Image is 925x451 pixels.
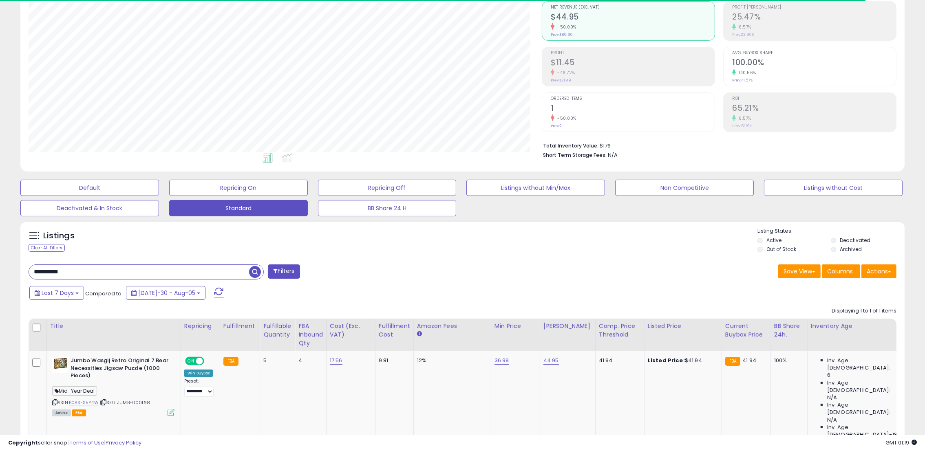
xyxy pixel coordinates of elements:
h5: Listings [43,230,75,242]
span: Net Revenue (Exc. VAT) [551,5,715,10]
div: Min Price [495,322,536,330]
h2: 1 [551,103,715,114]
span: Inv. Age [DEMOGRAPHIC_DATA]: [827,379,902,394]
small: Prev: 2 [551,123,562,128]
span: Last 7 Days [42,289,74,297]
small: Prev: $89.90 [551,32,573,37]
b: Short Term Storage Fees: [543,152,607,158]
div: 41.94 [599,357,638,364]
small: 6.57% [736,24,751,30]
span: FBA [72,409,86,416]
a: Terms of Use [70,439,104,447]
a: B0BSFS5Y4W [69,399,99,406]
img: 51BqzImv9yL._SL40_.jpg [52,357,68,373]
div: 100% [774,357,801,364]
div: Fulfillment Cost [379,322,410,339]
span: Ordered Items [551,97,715,101]
small: Amazon Fees. [417,330,422,338]
div: seller snap | | [8,439,141,447]
button: Repricing On [169,180,308,196]
div: Clear All Filters [29,244,65,252]
li: $176 [543,140,890,150]
div: 12% [417,357,485,364]
small: Prev: $21.49 [551,78,571,83]
span: All listings currently available for purchase on Amazon [52,409,71,416]
small: 6.57% [736,115,751,121]
span: ON [186,358,196,365]
label: Active [766,237,782,244]
span: ROI [732,97,896,101]
div: Title [50,322,177,330]
h2: 100.00% [732,58,896,69]
small: 140.56% [736,70,756,76]
span: [DATE]-30 - Aug-05 [138,289,195,297]
span: Avg. Buybox Share [732,51,896,55]
div: 5 [263,357,289,364]
small: FBA [725,357,740,366]
b: Total Inventory Value: [543,142,598,149]
span: N/A [827,416,837,424]
button: Listings without Cost [764,180,903,196]
button: Actions [861,264,896,278]
div: Fulfillment [223,322,256,330]
button: [DATE]-30 - Aug-05 [126,286,205,300]
span: Mid-Year Deal [52,386,97,396]
button: Standard [169,200,308,216]
a: 36.99 [495,356,509,365]
span: 2025-08-14 01:19 GMT [885,439,917,447]
span: 41.94 [742,356,756,364]
span: 6 [827,372,830,379]
span: Inv. Age [DEMOGRAPHIC_DATA]-180: [827,424,902,438]
span: N/A [608,151,618,159]
a: 44.95 [543,356,559,365]
small: -46.72% [554,70,575,76]
button: Listings without Min/Max [466,180,605,196]
small: Prev: 41.57% [732,78,753,83]
span: Compared to: [85,290,123,297]
span: OFF [203,358,216,365]
label: Out of Stock [766,246,796,253]
small: FBA [223,357,238,366]
button: Non Competitive [615,180,754,196]
small: Prev: 61.19% [732,123,752,128]
span: N/A [827,394,837,401]
div: Amazon Fees [417,322,488,330]
button: BB Share 24 H [318,200,457,216]
div: Listed Price [648,322,718,330]
label: Deactivated [840,237,870,244]
div: FBA inbound Qty [298,322,323,348]
div: ASIN: [52,357,174,415]
div: $41.94 [648,357,715,364]
h2: $44.95 [551,12,715,23]
h2: $11.45 [551,58,715,69]
h2: 25.47% [732,12,896,23]
span: Columns [827,267,853,275]
div: Comp. Price Threshold [599,322,641,339]
span: Inv. Age [DEMOGRAPHIC_DATA]: [827,401,902,416]
span: Profit [PERSON_NAME] [732,5,896,10]
strong: Copyright [8,439,38,447]
button: Last 7 Days [29,286,84,300]
label: Archived [840,246,862,253]
button: Columns [822,264,860,278]
button: Repricing Off [318,180,457,196]
div: Current Buybox Price [725,322,767,339]
b: Jumbo Wasgij Retro Original 7 Bear Necessities Jigsaw Puzzle (1000 Pieces) [71,357,170,382]
h2: 65.21% [732,103,896,114]
div: Cost (Exc. VAT) [330,322,372,339]
div: Inventory Age [811,322,905,330]
div: Fulfillable Quantity [263,322,291,339]
p: Listing States: [757,227,905,235]
small: -50.00% [554,24,576,30]
div: [PERSON_NAME] [543,322,592,330]
small: -50.00% [554,115,576,121]
span: Profit [551,51,715,55]
div: 4 [298,357,320,364]
div: Displaying 1 to 1 of 1 items [832,307,896,315]
button: Deactivated & In Stock [20,200,159,216]
div: Preset: [184,378,214,397]
div: BB Share 24h. [774,322,804,339]
button: Default [20,180,159,196]
a: 17.56 [330,356,342,365]
div: Win BuyBox [184,370,213,377]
